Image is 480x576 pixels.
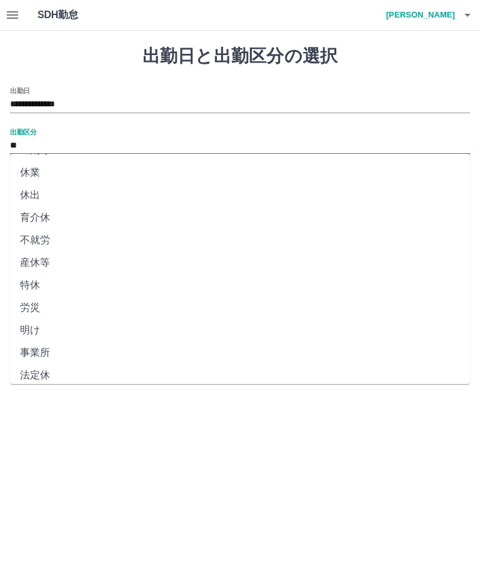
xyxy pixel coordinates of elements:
[10,274,470,296] li: 特休
[10,341,470,364] li: 事業所
[10,364,470,387] li: 法定休
[10,46,470,67] h1: 出勤日と出勤区分の選択
[10,296,470,319] li: 労災
[10,251,470,274] li: 産休等
[10,206,470,229] li: 育介休
[10,229,470,251] li: 不就労
[10,127,36,136] label: 出勤区分
[10,86,30,95] label: 出勤日
[10,184,470,206] li: 休出
[10,161,470,184] li: 休業
[10,319,470,341] li: 明け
